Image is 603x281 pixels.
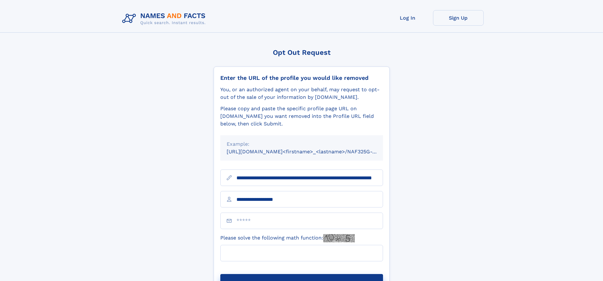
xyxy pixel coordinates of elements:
[214,48,390,56] div: Opt Out Request
[220,86,383,101] div: You, or an authorized agent on your behalf, may request to opt-out of the sale of your informatio...
[227,140,377,148] div: Example:
[382,10,433,26] a: Log In
[433,10,484,26] a: Sign Up
[220,74,383,81] div: Enter the URL of the profile you would like removed
[220,234,355,242] label: Please solve the following math function:
[227,149,395,155] small: [URL][DOMAIN_NAME]<firstname>_<lastname>/NAF325G-xxxxxxxx
[220,105,383,128] div: Please copy and paste the specific profile page URL on [DOMAIN_NAME] you want removed into the Pr...
[120,10,211,27] img: Logo Names and Facts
